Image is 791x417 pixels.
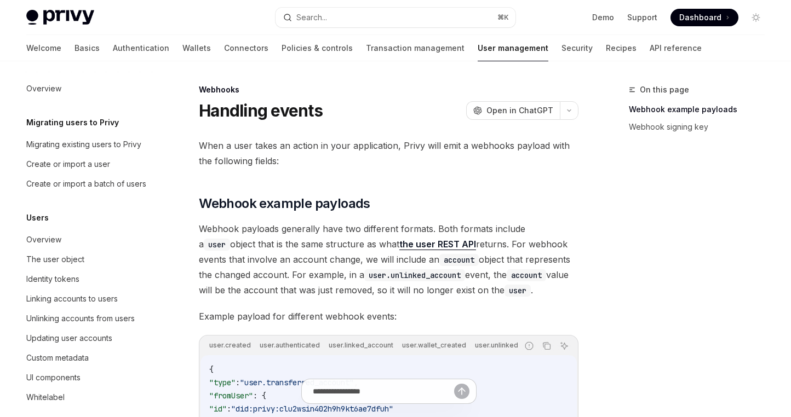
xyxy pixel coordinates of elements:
[206,339,254,352] div: user.created
[26,233,61,246] div: Overview
[26,10,94,25] img: light logo
[18,230,158,250] a: Overview
[26,371,81,384] div: UI components
[640,83,689,96] span: On this page
[18,174,158,194] a: Create or import a batch of users
[182,35,211,61] a: Wallets
[276,8,516,27] button: Search...⌘K
[540,339,554,353] button: Copy the contents from the code block
[26,116,119,129] h5: Migrating users to Privy
[18,154,158,174] a: Create or import a user
[26,292,118,305] div: Linking accounts to users
[26,391,65,404] div: Whitelabel
[466,101,560,120] button: Open in ChatGPT
[199,101,323,120] h1: Handling events
[325,339,397,352] div: user.linked_account
[399,339,469,352] div: user.wallet_created
[26,138,141,151] div: Migrating existing users to Privy
[18,135,158,154] a: Migrating existing users to Privy
[26,211,49,224] h5: Users
[522,339,536,353] button: Report incorrect code
[26,35,61,61] a: Welcome
[561,35,593,61] a: Security
[478,35,548,61] a: User management
[199,138,578,169] span: When a user takes an action in your application, Privy will emit a webhooks payload with the foll...
[18,328,158,348] a: Updating user accounts
[364,269,465,281] code: user.unlinked_account
[472,339,551,352] div: user.unlinked_account
[629,101,773,118] a: Webhook example payloads
[592,12,614,23] a: Demo
[18,79,158,99] a: Overview
[497,13,509,22] span: ⌘ K
[505,285,531,297] code: user
[204,239,230,251] code: user
[26,158,110,171] div: Create or import a user
[199,84,578,95] div: Webhooks
[26,312,135,325] div: Unlinking accounts from users
[224,35,268,61] a: Connectors
[256,339,323,352] div: user.authenticated
[113,35,169,61] a: Authentication
[454,384,469,399] button: Send message
[26,82,61,95] div: Overview
[18,348,158,368] a: Custom metadata
[199,195,370,212] span: Webhook example payloads
[26,332,112,345] div: Updating user accounts
[199,221,578,298] span: Webhook payloads generally have two different formats. Both formats include a object that is the ...
[26,273,79,286] div: Identity tokens
[18,309,158,328] a: Unlinking accounts from users
[366,35,465,61] a: Transaction management
[627,12,657,23] a: Support
[679,12,721,23] span: Dashboard
[629,118,773,136] a: Webhook signing key
[18,368,158,387] a: UI components
[18,250,158,269] a: The user object
[439,254,479,266] code: account
[282,35,353,61] a: Policies & controls
[486,105,553,116] span: Open in ChatGPT
[650,35,702,61] a: API reference
[74,35,100,61] a: Basics
[399,239,476,250] a: the user REST API
[18,387,158,407] a: Whitelabel
[18,269,158,289] a: Identity tokens
[507,269,546,281] code: account
[747,9,765,26] button: Toggle dark mode
[557,339,571,353] button: Ask AI
[670,9,738,26] a: Dashboard
[209,364,214,374] span: {
[26,177,146,190] div: Create or import a batch of users
[606,35,637,61] a: Recipes
[199,309,578,324] span: Example payload for different webhook events:
[296,11,327,24] div: Search...
[26,253,84,266] div: The user object
[26,351,89,364] div: Custom metadata
[18,289,158,309] a: Linking accounts to users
